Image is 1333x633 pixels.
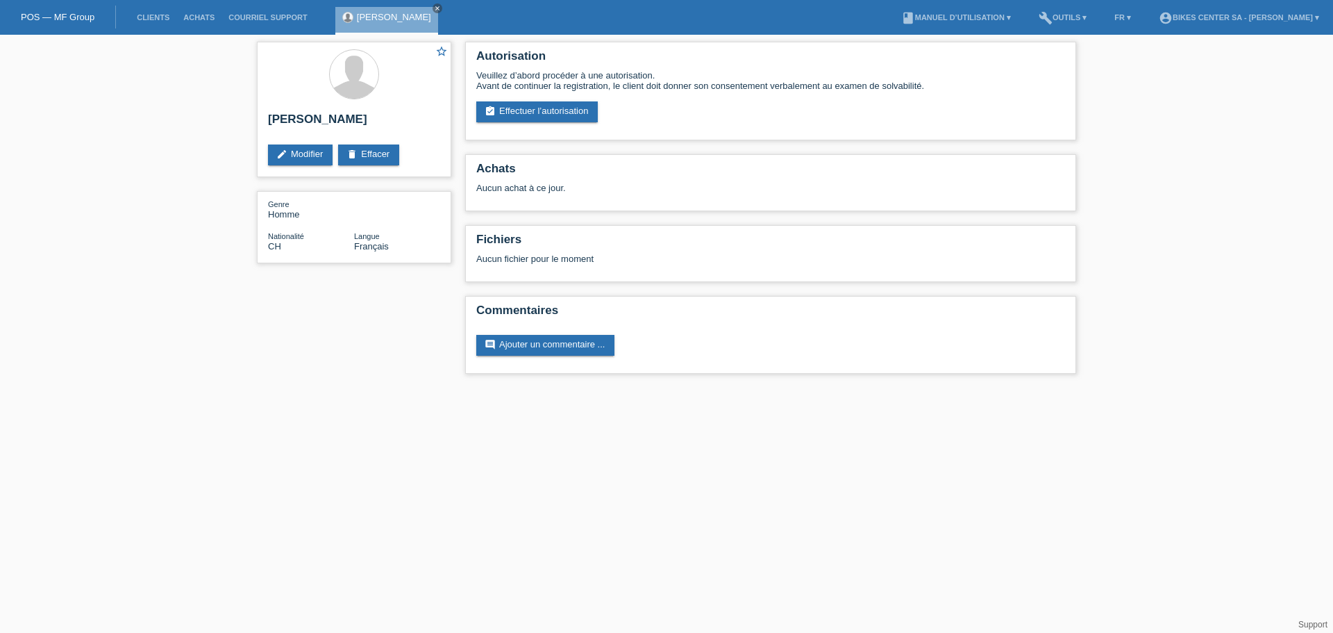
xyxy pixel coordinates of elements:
a: bookManuel d’utilisation ▾ [894,13,1018,22]
h2: [PERSON_NAME] [268,113,440,133]
span: Genre [268,200,290,208]
h2: Autorisation [476,49,1065,70]
i: comment [485,339,496,350]
i: close [434,5,441,12]
i: assignment_turned_in [485,106,496,117]
span: Nationalité [268,232,304,240]
span: Langue [354,232,380,240]
h2: Fichiers [476,233,1065,254]
a: deleteEffacer [338,145,399,165]
a: Achats [176,13,221,22]
i: book [901,11,915,25]
i: delete [346,149,358,160]
a: editModifier [268,145,333,165]
a: FR ▾ [1107,13,1138,22]
i: account_circle [1159,11,1173,25]
div: Aucun achat à ce jour. [476,183,1065,204]
a: commentAjouter un commentaire ... [476,335,614,356]
i: build [1039,11,1053,25]
i: star_border [435,45,448,58]
div: Veuillez d’abord procéder à une autorisation. Avant de continuer la registration, le client doit ... [476,70,1065,91]
a: account_circleBIKES CENTER SA - [PERSON_NAME] ▾ [1152,13,1326,22]
h2: Commentaires [476,304,1065,324]
span: Français [354,241,389,252]
a: assignment_turned_inEffectuer l’autorisation [476,101,598,122]
div: Homme [268,199,354,220]
a: buildOutils ▾ [1032,13,1093,22]
a: Clients [130,13,176,22]
a: POS — MF Group [21,12,94,22]
a: star_border [435,45,448,60]
span: Suisse [268,241,281,252]
h2: Achats [476,162,1065,183]
i: edit [276,149,287,160]
a: Support [1298,620,1327,630]
div: Aucun fichier pour le moment [476,254,900,264]
a: [PERSON_NAME] [357,12,431,22]
a: close [433,3,442,13]
a: Courriel Support [221,13,314,22]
